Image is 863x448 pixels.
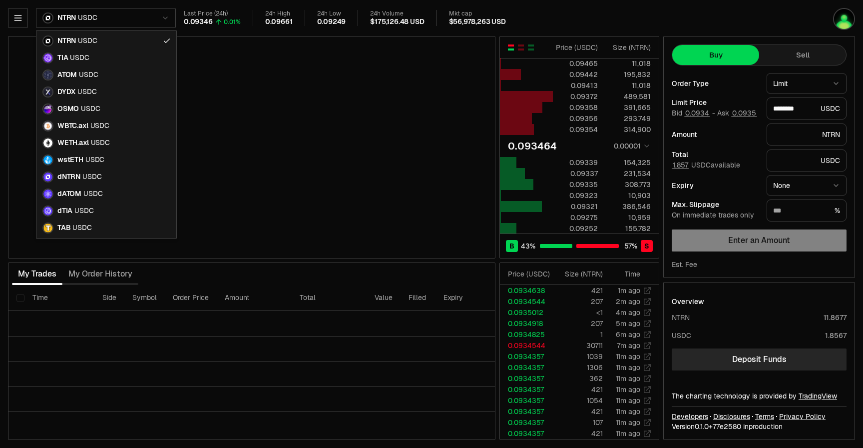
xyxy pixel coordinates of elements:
[91,138,110,147] span: USDC
[43,53,52,62] img: TIA Logo
[43,87,52,96] img: DYDX Logo
[70,53,89,62] span: USDC
[57,155,83,164] span: wstETH
[57,223,70,232] span: TAB
[74,206,93,215] span: USDC
[81,104,100,113] span: USDC
[57,189,81,198] span: dATOM
[43,36,52,45] img: NTRN Logo
[72,223,91,232] span: USDC
[43,104,52,113] img: OSMO Logo
[57,36,76,45] span: NTRN
[43,172,52,181] img: dNTRN Logo
[85,155,104,164] span: USDC
[82,172,101,181] span: USDC
[57,206,72,215] span: dTIA
[43,138,52,147] img: WETH.axl Logo
[77,87,96,96] span: USDC
[43,70,52,79] img: ATOM Logo
[57,70,77,79] span: ATOM
[57,138,89,147] span: WETH.axl
[78,36,97,45] span: USDC
[57,172,80,181] span: dNTRN
[57,104,79,113] span: OSMO
[43,121,52,130] img: WBTC.axl Logo
[79,70,98,79] span: USDC
[57,121,88,130] span: WBTC.axl
[83,189,102,198] span: USDC
[57,53,68,62] span: TIA
[43,189,52,198] img: dATOM Logo
[90,121,109,130] span: USDC
[43,223,52,232] img: TAB Logo
[57,87,75,96] span: DYDX
[43,206,52,215] img: dTIA Logo
[43,155,52,164] img: wstETH Logo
